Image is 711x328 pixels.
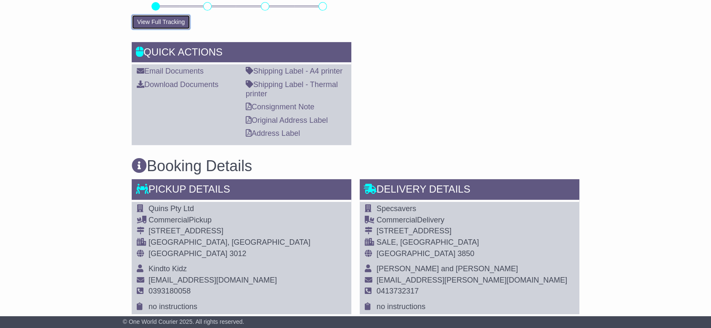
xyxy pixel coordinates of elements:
[377,276,567,284] span: [EMAIL_ADDRESS][PERSON_NAME][DOMAIN_NAME]
[132,158,579,175] h3: Booking Details
[137,80,218,89] a: Download Documents
[377,302,425,311] span: no instructions
[132,15,190,29] button: View Full Tracking
[457,249,474,258] span: 3850
[377,238,567,247] div: SALE, [GEOGRAPHIC_DATA]
[377,216,417,224] span: Commercial
[246,67,342,75] a: Shipping Label - A4 printer
[149,265,187,273] span: Kindto Kidz
[123,318,244,325] span: © One World Courier 2025. All rights reserved.
[377,287,419,295] span: 0413732317
[149,287,191,295] span: 0393180058
[149,216,189,224] span: Commercial
[377,249,455,258] span: [GEOGRAPHIC_DATA]
[137,67,204,75] a: Email Documents
[149,302,197,311] span: no instructions
[132,42,351,65] div: Quick Actions
[149,249,227,258] span: [GEOGRAPHIC_DATA]
[377,227,567,236] div: [STREET_ADDRESS]
[377,216,567,225] div: Delivery
[149,204,194,213] span: Quins Pty Ltd
[149,238,310,247] div: [GEOGRAPHIC_DATA], [GEOGRAPHIC_DATA]
[246,116,328,124] a: Original Address Label
[132,179,351,202] div: Pickup Details
[246,129,300,138] a: Address Label
[149,276,277,284] span: [EMAIL_ADDRESS][DOMAIN_NAME]
[246,103,314,111] a: Consignment Note
[149,227,310,236] div: [STREET_ADDRESS]
[360,179,579,202] div: Delivery Details
[149,216,310,225] div: Pickup
[229,249,246,258] span: 3012
[377,265,518,273] span: [PERSON_NAME] and [PERSON_NAME]
[377,204,416,213] span: Specsavers
[246,80,338,98] a: Shipping Label - Thermal printer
